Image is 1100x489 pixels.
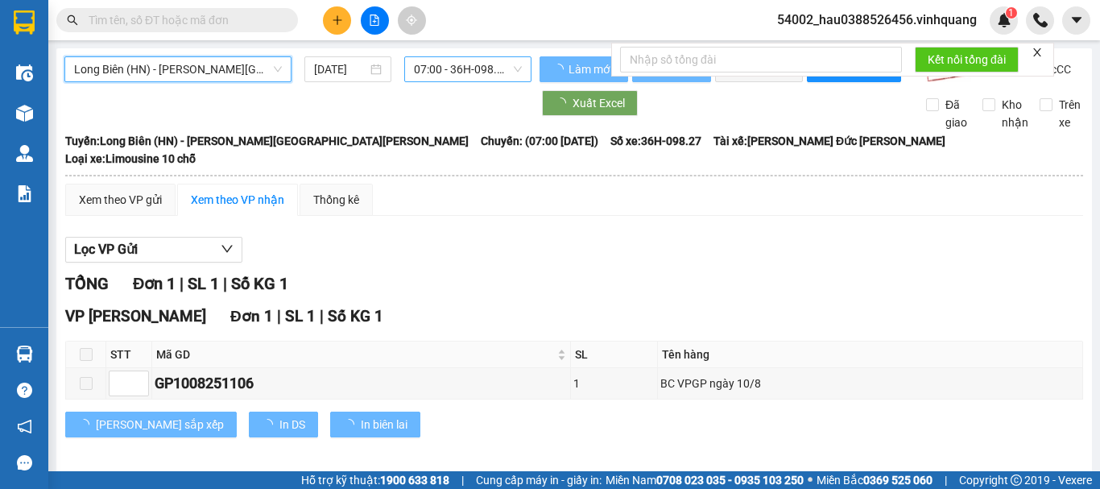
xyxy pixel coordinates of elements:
span: loading [343,419,361,430]
img: phone-icon [1033,13,1048,27]
span: search [67,15,78,26]
span: 07:00 - 36H-098.27 [414,57,522,81]
button: Kết nối tổng đài [915,47,1019,73]
button: file-add [361,6,389,35]
button: In biên lai [330,412,420,437]
span: caret-down [1069,13,1084,27]
span: Trên xe [1052,96,1087,131]
span: Decrease Value [130,383,148,396]
img: solution-icon [16,185,33,202]
span: SL 1 [188,274,219,293]
div: GP1008251106 [155,372,568,395]
span: VP [PERSON_NAME] [65,307,206,325]
span: up [135,374,145,383]
strong: 0708 023 035 - 0935 103 250 [656,474,804,487]
span: Hỗ trợ kỹ thuật: [301,471,449,489]
img: logo-vxr [14,10,35,35]
button: Làm mới [540,56,628,82]
span: Làm mới [569,60,615,78]
span: | [277,307,281,325]
span: Đơn 1 [133,274,176,293]
span: | [461,471,464,489]
span: Số xe: 36H-098.27 [610,132,701,150]
span: [PERSON_NAME] sắp xếp [96,416,224,433]
div: Xem theo VP gửi [79,191,162,209]
span: Long Biên (HN) - Thanh Hóa [74,57,282,81]
span: Số KG 1 [231,274,288,293]
span: Miền Bắc [817,471,933,489]
span: loading [262,419,279,430]
b: Tuyến: Long Biên (HN) - [PERSON_NAME][GEOGRAPHIC_DATA][PERSON_NAME] [65,135,469,147]
span: Miền Nam [606,471,804,489]
span: aim [406,15,417,26]
span: Kho nhận [995,96,1035,131]
span: question-circle [17,383,32,398]
span: 54002_hau0388526456.vinhquang [764,10,990,30]
strong: 1900 633 818 [380,474,449,487]
input: Tìm tên, số ĐT hoặc mã đơn [89,11,279,29]
span: Xuất Excel [573,94,625,112]
span: Chuyến: (07:00 [DATE]) [481,132,598,150]
span: close [1032,47,1043,58]
button: caret-down [1062,6,1090,35]
span: | [180,274,184,293]
span: file-add [369,15,380,26]
span: Loại xe: Limousine 10 chỗ [65,150,196,168]
span: plus [332,15,343,26]
span: | [945,471,947,489]
button: aim [398,6,426,35]
span: Số KG 1 [328,307,383,325]
span: down [221,242,234,255]
span: Đơn 1 [230,307,273,325]
button: plus [323,6,351,35]
img: warehouse-icon [16,145,33,162]
span: loading [555,97,573,109]
span: ⚪️ [808,477,813,483]
span: 1 [1008,7,1014,19]
span: Kết nối tổng đài [928,51,1006,68]
input: 11/08/2025 [314,60,367,78]
span: down [135,385,145,395]
strong: 0369 525 060 [863,474,933,487]
span: Đã giao [939,96,974,131]
span: Cung cấp máy in - giấy in: [476,471,602,489]
span: message [17,455,32,470]
span: Increase Value [130,371,148,383]
button: Lọc VP Gửi [65,237,242,263]
div: Thống kê [313,191,359,209]
span: In biên lai [361,416,407,433]
button: [PERSON_NAME] sắp xếp [65,412,237,437]
span: | [320,307,324,325]
span: Mã GD [156,346,554,363]
th: SL [571,342,658,368]
span: loading [552,64,566,75]
span: Tài xế: [PERSON_NAME] Đức [PERSON_NAME] [713,132,945,150]
th: Tên hàng [658,342,1083,368]
span: loading [78,419,96,430]
span: Lọc VP Gửi [74,239,138,259]
input: Nhập số tổng đài [620,47,902,73]
img: warehouse-icon [16,64,33,81]
th: STT [106,342,152,368]
div: Xem theo VP nhận [191,191,284,209]
td: GP1008251106 [152,368,571,400]
sup: 1 [1006,7,1017,19]
button: In DS [249,412,318,437]
span: | [223,274,227,293]
img: warehouse-icon [16,105,33,122]
span: notification [17,419,32,434]
img: warehouse-icon [16,346,33,363]
span: SL 1 [285,307,316,325]
button: Xuất Excel [542,90,638,116]
div: 1 [573,375,655,392]
span: In DS [279,416,305,433]
span: copyright [1011,474,1022,486]
img: icon-new-feature [997,13,1011,27]
span: TỔNG [65,274,109,293]
div: BC VPGP ngày 10/8 [660,375,1080,392]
